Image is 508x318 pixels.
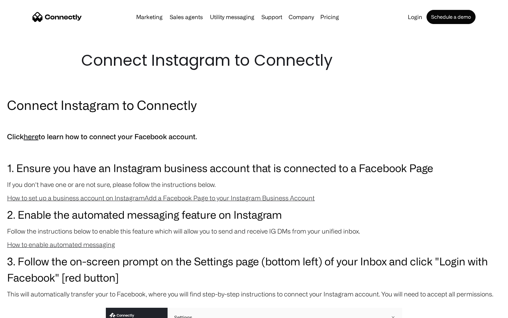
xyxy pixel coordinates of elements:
[7,96,501,114] h2: Connect Instagram to Connectly
[24,132,38,141] a: here
[7,146,501,156] p: ‍
[7,194,145,201] a: How to set up a business account on Instagram
[7,226,501,236] p: Follow the instructions below to enable this feature which will allow you to send and receive IG ...
[7,289,501,299] p: This will automatically transfer your to Facebook, where you will find step-by-step instructions ...
[167,14,206,20] a: Sales agents
[7,253,501,285] h3: 3. Follow the on-screen prompt on the Settings page (bottom left) of your Inbox and click "Login ...
[7,131,501,143] h5: Click to learn how to connect your Facebook account.
[427,10,476,24] a: Schedule a demo
[7,306,42,316] aside: Language selected: English
[7,179,501,189] p: If you don't have one or are not sure, please follow the instructions below.
[405,14,425,20] a: Login
[289,12,314,22] div: Company
[133,14,165,20] a: Marketing
[145,194,315,201] a: Add a Facebook Page to your Instagram Business Account
[259,14,285,20] a: Support
[207,14,257,20] a: Utility messaging
[7,206,501,223] h3: 2. Enable the automated messaging feature on Instagram
[317,14,342,20] a: Pricing
[81,49,427,71] h1: Connect Instagram to Connectly
[7,241,115,248] a: How to enable automated messaging
[7,160,501,176] h3: 1. Ensure you have an Instagram business account that is connected to a Facebook Page
[14,306,42,316] ul: Language list
[7,117,501,127] p: ‍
